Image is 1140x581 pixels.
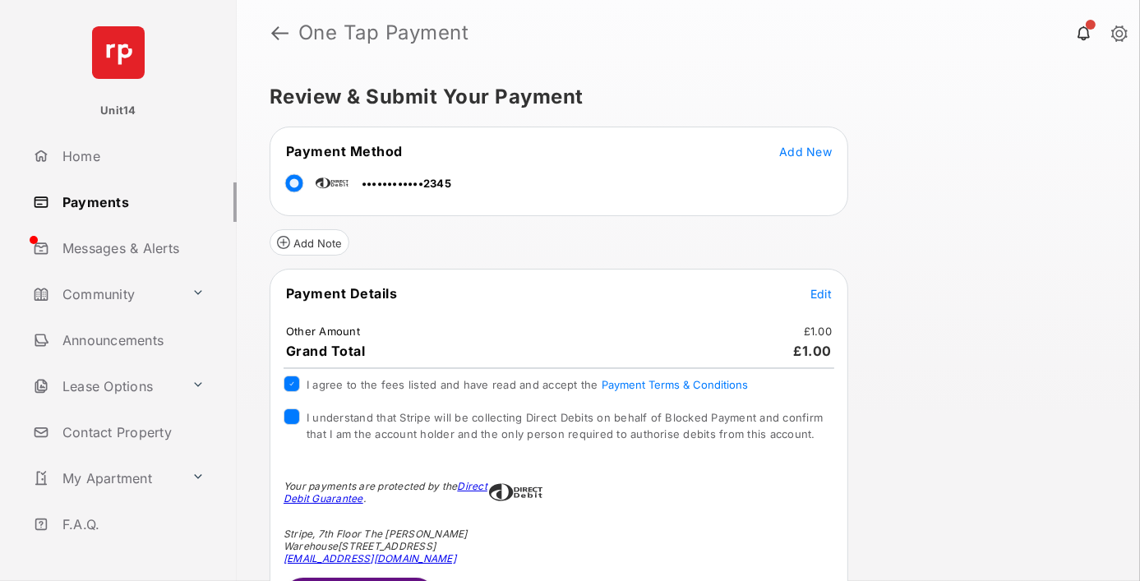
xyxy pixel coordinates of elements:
[26,182,237,222] a: Payments
[26,413,237,452] a: Contact Property
[270,87,1094,107] h5: Review & Submit Your Payment
[298,23,469,43] strong: One Tap Payment
[26,367,185,406] a: Lease Options
[26,505,237,544] a: F.A.Q.
[26,274,185,314] a: Community
[26,136,237,176] a: Home
[284,552,456,565] a: [EMAIL_ADDRESS][DOMAIN_NAME]
[779,145,832,159] span: Add New
[810,285,832,302] button: Edit
[284,528,489,565] div: Stripe, 7th Floor The [PERSON_NAME] Warehouse [STREET_ADDRESS]
[307,411,823,440] span: I understand that Stripe will be collecting Direct Debits on behalf of Blocked Payment and confir...
[810,287,832,301] span: Edit
[803,324,833,339] td: £1.00
[26,459,185,498] a: My Apartment
[26,228,237,268] a: Messages & Alerts
[284,480,489,505] div: Your payments are protected by the .
[92,26,145,79] img: svg+xml;base64,PHN2ZyB4bWxucz0iaHR0cDovL3d3dy53My5vcmcvMjAwMC9zdmciIHdpZHRoPSI2NCIgaGVpZ2h0PSI2NC...
[794,343,833,359] span: £1.00
[362,177,451,190] span: ••••••••••••2345
[26,320,237,360] a: Announcements
[100,103,136,119] p: Unit14
[602,378,748,391] button: I agree to the fees listed and have read and accept the
[284,480,487,505] a: Direct Debit Guarantee
[286,143,403,159] span: Payment Method
[286,343,366,359] span: Grand Total
[285,324,361,339] td: Other Amount
[270,229,349,256] button: Add Note
[779,143,832,159] button: Add New
[286,285,398,302] span: Payment Details
[307,378,748,391] span: I agree to the fees listed and have read and accept the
